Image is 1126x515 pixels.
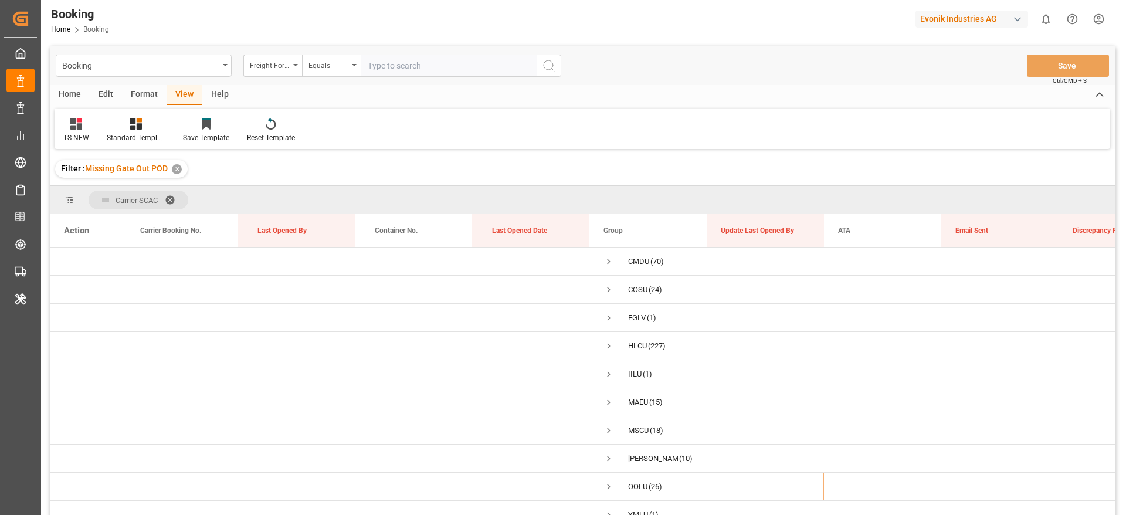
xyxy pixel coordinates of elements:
[50,360,589,388] div: Press SPACE to select this row.
[140,226,201,235] span: Carrier Booking No.
[51,25,70,33] a: Home
[650,248,664,275] span: (70)
[603,226,623,235] span: Group
[50,473,589,501] div: Press SPACE to select this row.
[1033,6,1059,32] button: show 0 new notifications
[50,388,589,416] div: Press SPACE to select this row.
[122,85,167,105] div: Format
[628,276,647,303] div: COSU
[955,226,988,235] span: Email Sent
[50,445,589,473] div: Press SPACE to select this row.
[643,361,652,388] span: (1)
[50,276,589,304] div: Press SPACE to select this row.
[50,85,90,105] div: Home
[302,55,361,77] button: open menu
[915,8,1033,30] button: Evonik Industries AG
[628,445,678,472] div: [PERSON_NAME]
[915,11,1028,28] div: Evonik Industries AG
[1053,76,1087,85] span: Ctrl/CMD + S
[649,389,663,416] span: (15)
[250,57,290,71] div: Freight Forwarder's Reference No.
[64,225,89,236] div: Action
[202,85,238,105] div: Help
[838,226,850,235] span: ATA
[375,226,418,235] span: Container No.
[628,361,642,388] div: IILU
[50,332,589,360] div: Press SPACE to select this row.
[50,416,589,445] div: Press SPACE to select this row.
[50,248,589,276] div: Press SPACE to select this row.
[649,473,662,500] span: (26)
[167,85,202,105] div: View
[649,276,662,303] span: (24)
[628,333,647,360] div: HLCU
[628,473,647,500] div: OOLU
[61,164,85,173] span: Filter :
[50,304,589,332] div: Press SPACE to select this row.
[628,417,649,444] div: MSCU
[63,133,89,143] div: TS NEW
[1027,55,1109,77] button: Save
[648,333,666,360] span: (227)
[721,226,794,235] span: Update Last Opened By
[243,55,302,77] button: open menu
[537,55,561,77] button: search button
[1059,6,1086,32] button: Help Center
[183,133,229,143] div: Save Template
[107,133,165,143] div: Standard Templates
[85,164,168,173] span: Missing Gate Out POD
[628,304,646,331] div: EGLV
[116,196,158,205] span: Carrier SCAC
[56,55,232,77] button: open menu
[361,55,537,77] input: Type to search
[51,5,109,23] div: Booking
[628,389,648,416] div: MAEU
[628,248,649,275] div: CMDU
[172,164,182,174] div: ✕
[62,57,219,72] div: Booking
[492,226,547,235] span: Last Opened Date
[247,133,295,143] div: Reset Template
[308,57,348,71] div: Equals
[647,304,656,331] span: (1)
[679,445,693,472] span: (10)
[257,226,307,235] span: Last Opened By
[90,85,122,105] div: Edit
[650,417,663,444] span: (18)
